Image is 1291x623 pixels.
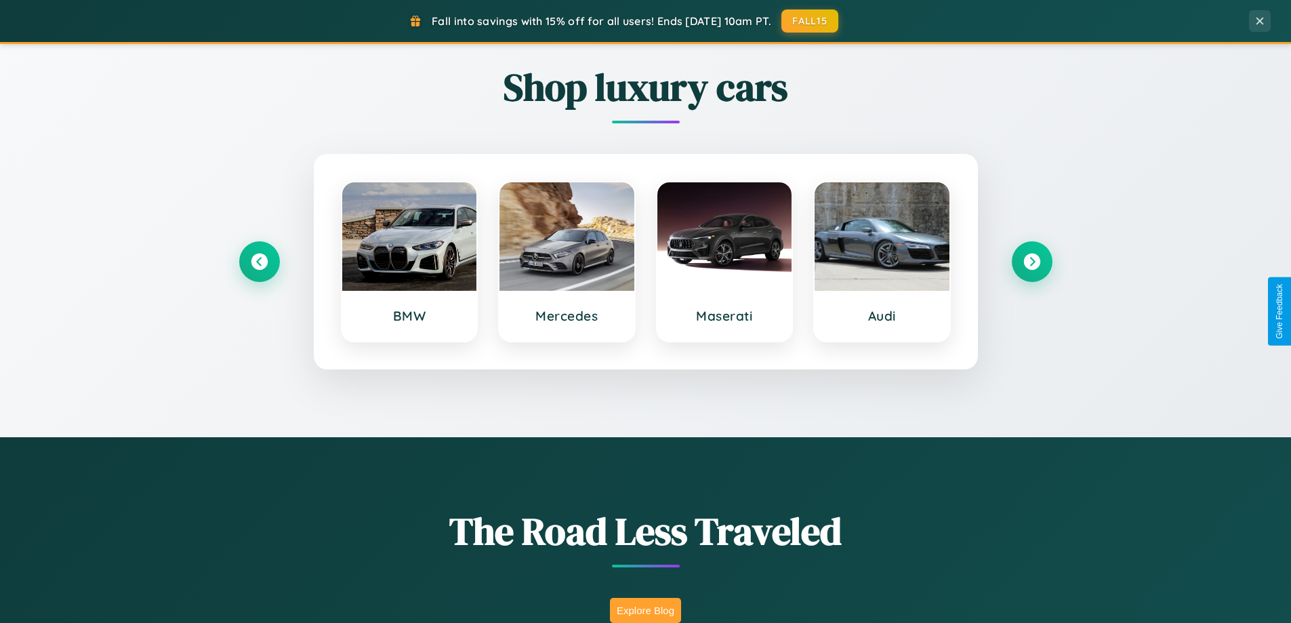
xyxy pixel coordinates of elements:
[1275,284,1284,339] div: Give Feedback
[239,505,1052,557] h1: The Road Less Traveled
[513,308,621,324] h3: Mercedes
[671,308,779,324] h3: Maserati
[432,14,771,28] span: Fall into savings with 15% off for all users! Ends [DATE] 10am PT.
[239,61,1052,113] h2: Shop luxury cars
[828,308,936,324] h3: Audi
[781,9,838,33] button: FALL15
[356,308,464,324] h3: BMW
[610,598,681,623] button: Explore Blog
